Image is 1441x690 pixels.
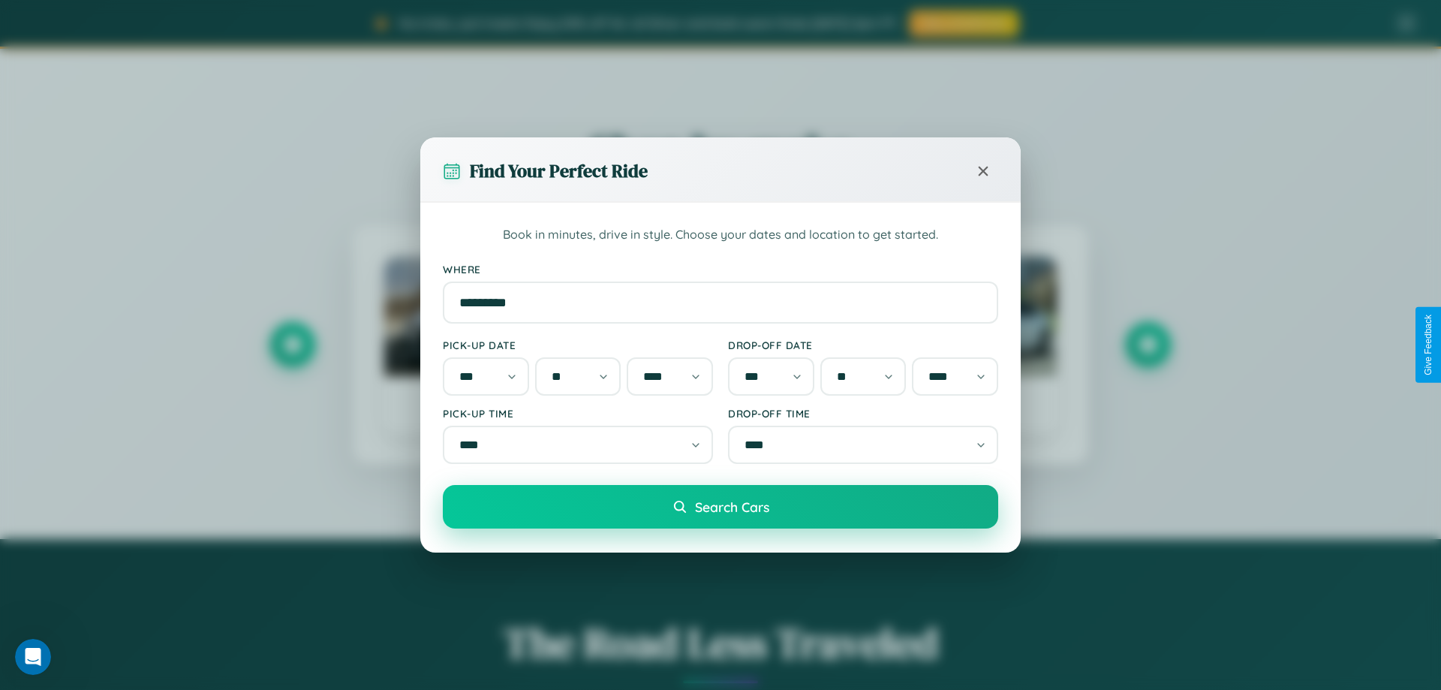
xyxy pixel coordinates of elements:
p: Book in minutes, drive in style. Choose your dates and location to get started. [443,225,998,245]
label: Drop-off Time [728,407,998,420]
label: Pick-up Date [443,339,713,351]
h3: Find Your Perfect Ride [470,158,648,183]
label: Drop-off Date [728,339,998,351]
span: Search Cars [695,499,769,515]
button: Search Cars [443,485,998,529]
label: Pick-up Time [443,407,713,420]
label: Where [443,263,998,276]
